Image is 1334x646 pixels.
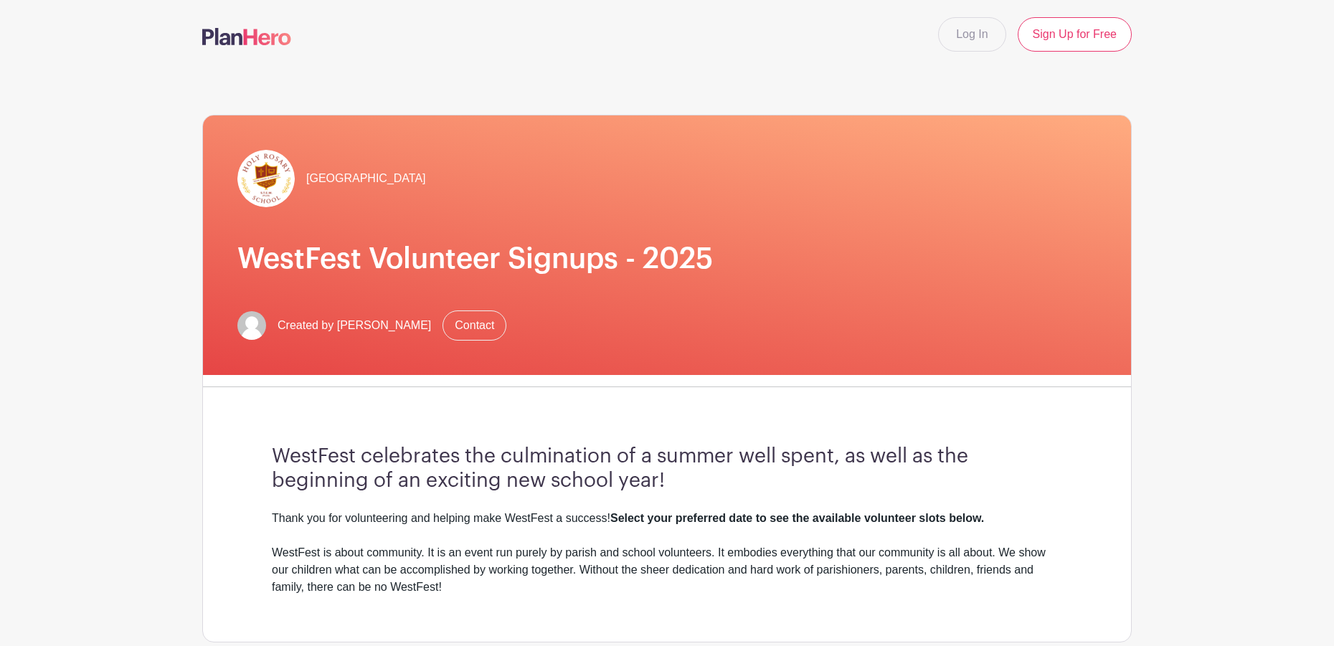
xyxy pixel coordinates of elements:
a: Contact [443,310,506,341]
a: Log In [938,17,1006,52]
h1: WestFest Volunteer Signups - 2025 [237,242,1097,276]
img: logo-507f7623f17ff9eddc593b1ce0a138ce2505c220e1c5a4e2b4648c50719b7d32.svg [202,28,291,45]
span: Created by [PERSON_NAME] [278,317,431,334]
div: Thank you for volunteering and helping make WestFest a success! [272,510,1062,527]
h3: WestFest celebrates the culmination of a summer well spent, as well as the beginning of an exciti... [272,445,1062,493]
div: WestFest is about community. It is an event run purely by parish and school volunteers. It embodi... [272,544,1062,596]
img: default-ce2991bfa6775e67f084385cd625a349d9dcbb7a52a09fb2fda1e96e2d18dcdb.png [237,311,266,340]
a: Sign Up for Free [1018,17,1132,52]
span: [GEOGRAPHIC_DATA] [306,170,426,187]
img: hr-logo-circle.png [237,150,295,207]
strong: Select your preferred date to see the available volunteer slots below. [610,512,984,524]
